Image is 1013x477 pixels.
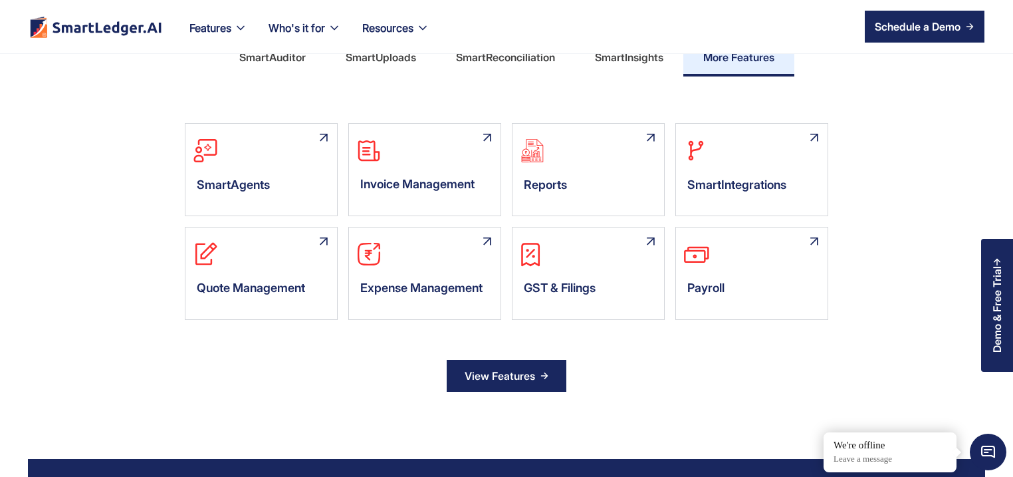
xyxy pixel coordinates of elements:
[349,137,382,164] img: invoice-outline
[675,227,828,320] a: Payroll-iconPayrollei_arrow-up
[304,124,337,158] img: ei_arrow-up
[456,47,555,68] div: SmartReconciliation
[970,434,1006,470] span: Chat Widget
[346,47,416,68] div: SmartUploads
[865,11,984,43] a: Schedule a Demo
[352,19,440,53] div: Resources
[703,47,774,68] div: More Features
[675,123,828,216] a: SLAI IntegrationsSmartIntegrationsei_arrow-up
[631,228,664,261] img: ei_arrow-up
[966,23,974,31] img: arrow right icon
[991,266,1003,353] div: Demo & Free Trial
[834,439,947,452] div: We're offline
[631,124,664,158] img: ei_arrow-up
[467,228,501,261] img: ei_arrow-up
[676,271,828,311] div: Payroll
[185,168,337,208] div: SmartAgents
[348,123,501,216] a: invoice-outlineInvoice Managementei_arrow-up
[794,124,828,158] img: ei_arrow-up
[185,137,219,164] img: SLAI Smart Agent
[676,137,709,164] img: SLAI Integrations
[349,241,382,267] img: expense
[304,228,337,261] img: ei_arrow-up
[349,271,501,311] div: Expense Management
[349,168,501,208] div: Invoice Management
[676,168,828,208] div: SmartIntegrations
[239,47,306,68] div: SmartAuditor
[595,47,663,68] div: SmartInsights
[512,168,664,208] div: Reports
[185,227,338,320] a: quoteQuote Managementei_arrow-up
[447,360,566,392] a: View Features
[512,271,664,311] div: GST & Filings
[29,16,163,38] a: home
[189,19,231,37] div: Features
[258,19,352,53] div: Who's it for
[875,19,960,35] div: Schedule a Demo
[179,19,258,53] div: Features
[29,16,163,38] img: footer logo
[269,19,325,37] div: Who's it for
[834,454,947,465] p: Leave a message
[465,365,535,387] div: View Features
[185,241,219,267] img: quote
[512,241,546,267] img: receipt-tax
[512,227,665,320] a: receipt-taxGST & Filingsei_arrow-up
[348,227,501,320] a: expenseExpense Managementei_arrow-up
[362,19,413,37] div: Resources
[676,241,709,267] img: Payroll-icon
[467,124,501,158] img: ei_arrow-up
[794,228,828,261] img: ei_arrow-up
[540,372,548,380] img: Arrow Right Blue
[185,271,337,311] div: Quote Management
[512,137,546,164] img: SLAI Reports
[512,123,665,216] a: SLAI ReportsReportsei_arrow-up
[185,123,338,216] a: SLAI Smart AgentSmartAgentsei_arrow-up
